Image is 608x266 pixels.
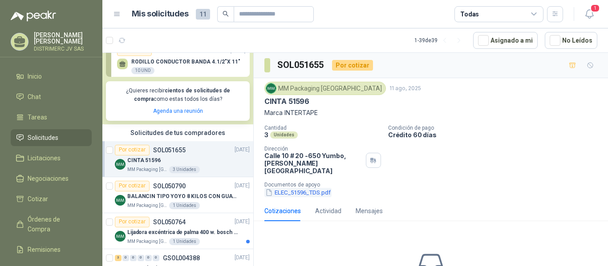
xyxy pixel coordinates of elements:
a: Por cotizarSOL050764[DATE] Company LogoLijadora excéntrica de palma 400 w. bosch gex 125-150 aveM... [102,213,253,249]
div: 0 [122,255,129,261]
a: Cotizar [11,191,92,207]
a: Solicitudes [11,129,92,146]
span: Licitaciones [28,153,61,163]
p: CINTA 51596 [127,156,161,165]
p: CINTA 51596 [264,97,309,106]
div: 0 [138,255,144,261]
div: 0 [153,255,159,261]
a: Por cotizarSOL051655[DATE] Company LogoCINTA 51596MM Packaging [GEOGRAPHIC_DATA]3 Unidades [102,141,253,177]
p: Lijadora excéntrica de palma 400 w. bosch gex 125-150 ave [127,228,238,237]
p: 3 [264,131,268,139]
div: 0 [130,255,137,261]
div: 1 Unidades [169,202,200,209]
span: 1 [590,4,600,12]
b: cientos de solicitudes de compra [134,87,230,102]
span: Tareas [28,112,47,122]
button: 1 [581,6,597,22]
p: [DATE] [235,218,250,226]
p: Documentos de apoyo [264,182,604,188]
span: Solicitudes [28,133,58,143]
p: Calle 10 # 20 -650 Yumbo , [PERSON_NAME][GEOGRAPHIC_DATA] [264,152,362,175]
p: Cantidad [264,125,381,131]
p: RODILLO CONDUCTOR BANDA 4.1/2"X 11" [131,59,240,65]
p: [DATE] [235,182,250,190]
div: Solicitudes de tus compradores [102,124,253,141]
h3: SOL051655 [277,58,325,72]
p: SOL050790 [153,183,186,189]
div: Todas [460,9,479,19]
a: Inicio [11,68,92,85]
img: Company Logo [266,83,276,93]
button: ELEC_51596_TDS.pdf [264,188,332,197]
p: ¿Quieres recibir como estas todos los días? [111,87,244,103]
a: Chat [11,88,92,105]
span: Inicio [28,71,42,81]
a: Agenda una reunión [153,108,203,114]
span: Cotizar [28,194,48,204]
button: Asignado a mi [473,32,538,49]
p: MM Packaging [GEOGRAPHIC_DATA] [127,166,167,173]
p: Crédito 60 días [388,131,604,139]
div: 1 - 39 de 39 [414,33,466,48]
p: GSOL004388 [163,255,200,261]
div: 0 [145,255,152,261]
img: Company Logo [115,231,126,242]
span: 11 [196,9,210,20]
p: BALANCIN TIPO YOYO 8 KILOS CON GUAYA ACERO INOX [127,192,238,201]
span: Órdenes de Compra [28,214,83,234]
img: Company Logo [115,159,126,170]
p: 11 ago, 2025 [389,84,421,93]
p: [DATE] [235,146,250,154]
div: Actividad [315,206,341,216]
div: Por cotizar [115,217,150,227]
p: DISTRIMERC JV SAS [34,46,92,52]
p: MM Packaging [GEOGRAPHIC_DATA] [127,202,167,209]
a: Remisiones [11,241,92,258]
p: SOL050764 [153,219,186,225]
a: Negociaciones [11,170,92,187]
p: Dirección [264,146,362,152]
div: 10 UND [131,67,154,74]
div: Mensajes [356,206,383,216]
div: Por cotizar [115,181,150,191]
p: MM Packaging [GEOGRAPHIC_DATA] [127,238,167,245]
div: 1 Unidades [169,238,200,245]
img: Company Logo [115,195,126,206]
p: Condición de pago [388,125,604,131]
img: Logo peakr [11,11,56,21]
a: Órdenes de Compra [11,211,92,238]
button: No Leídos [545,32,597,49]
p: Marca INTERTAPE [264,108,597,118]
a: Por cotizarSOL052994[DATE] RODILLO CONDUCTOR BANDA 4.1/2"X 11"10 UND [106,41,250,77]
p: [PERSON_NAME] [PERSON_NAME] [34,32,92,44]
span: Negociaciones [28,174,69,183]
p: SOL051655 [153,147,186,153]
span: search [223,11,229,17]
div: Cotizaciones [264,206,301,216]
p: [DATE] [235,254,250,262]
div: 3 Unidades [169,166,200,173]
div: 3 [115,255,122,261]
a: Licitaciones [11,150,92,167]
a: Por cotizarSOL050790[DATE] Company LogoBALANCIN TIPO YOYO 8 KILOS CON GUAYA ACERO INOXMM Packagin... [102,177,253,213]
h1: Mis solicitudes [132,8,189,20]
div: Unidades [270,131,298,139]
div: Por cotizar [332,60,373,71]
span: Remisiones [28,245,61,254]
a: Tareas [11,109,92,126]
span: Chat [28,92,41,102]
div: MM Packaging [GEOGRAPHIC_DATA] [264,82,386,95]
div: Por cotizar [115,145,150,155]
